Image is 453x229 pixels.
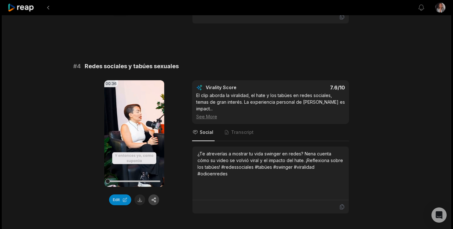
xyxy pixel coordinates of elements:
[192,124,349,141] nav: Tabs
[200,129,213,135] span: Social
[431,207,447,223] div: Open Intercom Messenger
[277,84,345,91] div: 7.6 /10
[109,194,131,205] button: Edit
[73,62,81,71] span: # 4
[206,84,274,91] div: Virality Score
[196,113,345,120] div: See More
[231,129,254,135] span: Transcript
[104,80,164,187] video: Your browser does not support mp4 format.
[197,150,344,177] div: ¿Te atreverías a mostrar tu vida swinger en redes? Nena cuenta cómo su video se volvió viral y el...
[85,62,179,71] span: Redes sociales y tabúes sexuales
[196,92,345,120] div: El clip aborda la viralidad, el hate y los tabúes en redes sociales, temas de gran interés. La ex...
